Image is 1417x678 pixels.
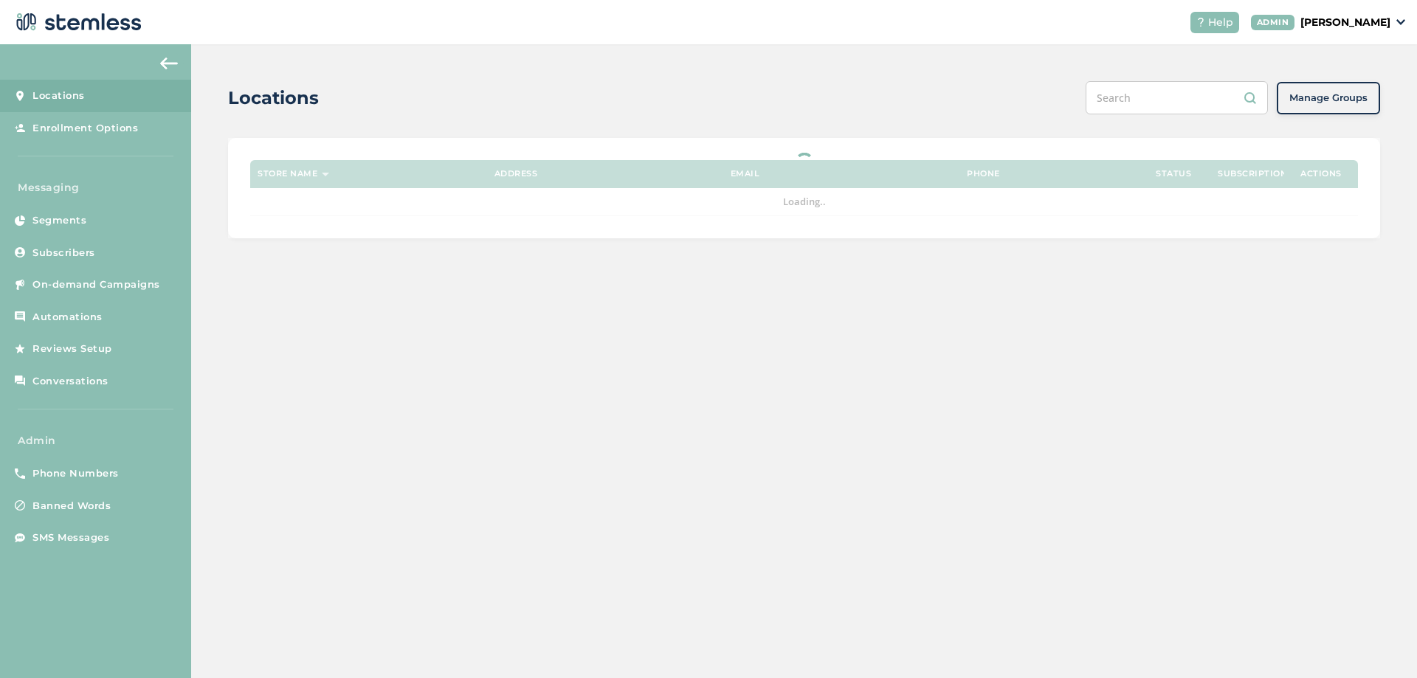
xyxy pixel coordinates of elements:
img: icon_down-arrow-small-66adaf34.svg [1396,19,1405,25]
span: Automations [32,310,103,325]
span: Locations [32,89,85,103]
p: [PERSON_NAME] [1300,15,1390,30]
span: Help [1208,15,1233,30]
img: icon-help-white-03924b79.svg [1196,18,1205,27]
h2: Locations [228,85,319,111]
span: Manage Groups [1289,91,1368,105]
span: Reviews Setup [32,342,112,356]
span: On-demand Campaigns [32,277,160,292]
button: Manage Groups [1277,82,1380,114]
img: logo-dark-0685b13c.svg [12,7,142,37]
input: Search [1086,81,1268,114]
span: Subscribers [32,246,95,260]
span: SMS Messages [32,530,109,545]
iframe: Chat Widget [1343,607,1417,678]
img: icon-arrow-back-accent-c549486e.svg [160,58,178,69]
span: Segments [32,213,86,228]
div: ADMIN [1251,15,1295,30]
span: Conversations [32,374,108,389]
span: Enrollment Options [32,121,138,136]
span: Banned Words [32,499,111,513]
span: Phone Numbers [32,466,119,481]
